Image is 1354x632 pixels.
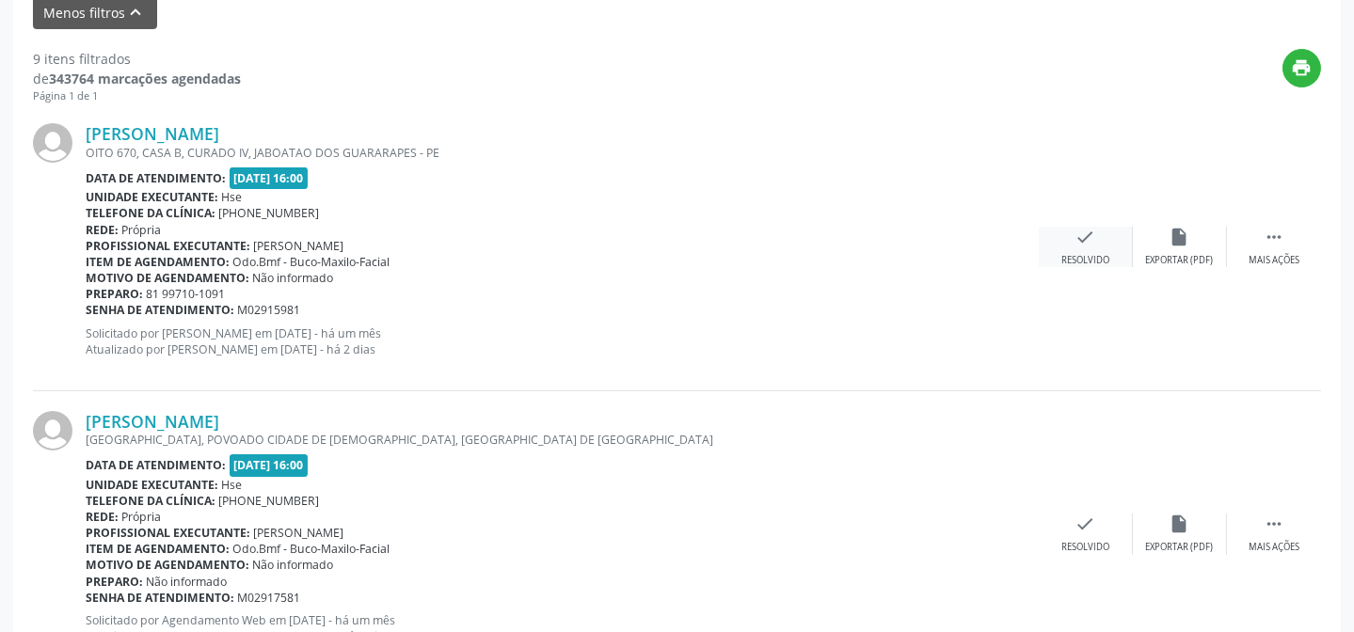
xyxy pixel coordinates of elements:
[1146,541,1214,554] div: Exportar (PDF)
[33,49,241,69] div: 9 itens filtrados
[86,541,230,557] b: Item de agendamento:
[86,286,143,302] b: Preparo:
[33,411,72,450] img: img
[86,432,1039,448] div: [GEOGRAPHIC_DATA], POVOADO CIDADE DE [DEMOGRAPHIC_DATA], [GEOGRAPHIC_DATA] DE [GEOGRAPHIC_DATA]
[1170,513,1190,534] i: insert_drive_file
[219,205,320,221] span: [PHONE_NUMBER]
[219,493,320,509] span: [PHONE_NUMBER]
[147,286,226,302] span: 81 99710-1091
[86,189,218,205] b: Unidade executante:
[86,457,226,473] b: Data de atendimento:
[126,2,147,23] i: keyboard_arrow_up
[86,270,249,286] b: Motivo de agendamento:
[1282,49,1321,87] button: print
[253,557,334,573] span: Não informado
[1075,227,1096,247] i: check
[33,88,241,104] div: Página 1 de 1
[147,574,228,590] span: Não informado
[230,454,309,476] span: [DATE] 16:00
[86,525,250,541] b: Profissional executante:
[86,411,219,432] a: [PERSON_NAME]
[122,222,162,238] span: Própria
[86,222,119,238] b: Rede:
[49,70,241,87] strong: 343764 marcações agendadas
[86,557,249,573] b: Motivo de agendamento:
[238,302,301,318] span: M02915981
[1170,227,1190,247] i: insert_drive_file
[86,493,215,509] b: Telefone da clínica:
[86,170,226,186] b: Data de atendimento:
[86,238,250,254] b: Profissional executante:
[86,590,234,606] b: Senha de atendimento:
[254,238,344,254] span: [PERSON_NAME]
[222,189,243,205] span: Hse
[233,254,390,270] span: Odo.Bmf - Buco-Maxilo-Facial
[254,525,344,541] span: [PERSON_NAME]
[1264,513,1284,534] i: 
[86,145,1039,161] div: OITO 670, CASA B, CURADO IV, JABOATAO DOS GUARARAPES - PE
[1264,227,1284,247] i: 
[86,509,119,525] b: Rede:
[253,270,334,286] span: Não informado
[122,509,162,525] span: Própria
[86,302,234,318] b: Senha de atendimento:
[1075,513,1096,534] i: check
[86,574,143,590] b: Preparo:
[33,123,72,163] img: img
[233,541,390,557] span: Odo.Bmf - Buco-Maxilo-Facial
[1061,541,1109,554] div: Resolvido
[230,167,309,189] span: [DATE] 16:00
[1292,57,1313,78] i: print
[86,477,218,493] b: Unidade executante:
[86,123,219,144] a: [PERSON_NAME]
[86,325,1039,357] p: Solicitado por [PERSON_NAME] em [DATE] - há um mês Atualizado por [PERSON_NAME] em [DATE] - há 2 ...
[222,477,243,493] span: Hse
[86,254,230,270] b: Item de agendamento:
[1146,254,1214,267] div: Exportar (PDF)
[33,69,241,88] div: de
[238,590,301,606] span: M02917581
[86,205,215,221] b: Telefone da clínica:
[1249,541,1299,554] div: Mais ações
[1061,254,1109,267] div: Resolvido
[1249,254,1299,267] div: Mais ações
